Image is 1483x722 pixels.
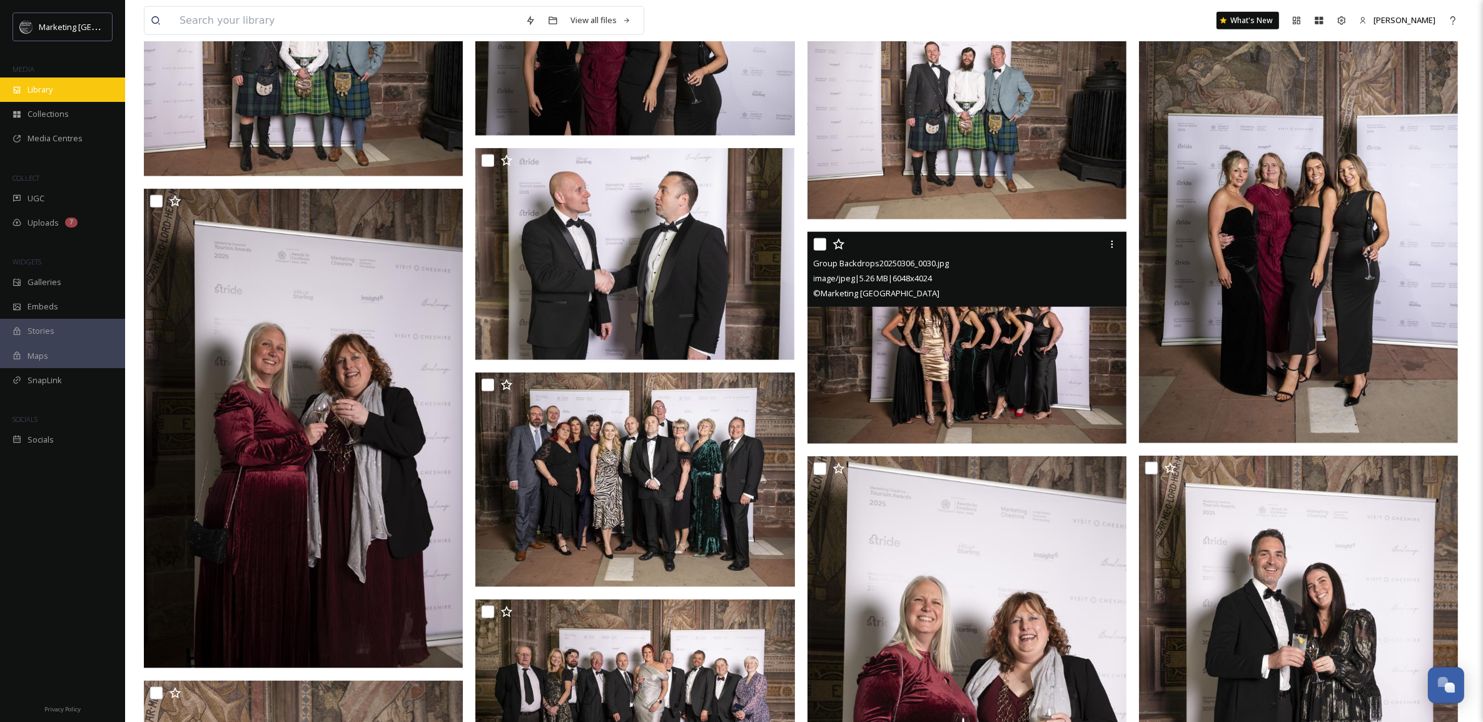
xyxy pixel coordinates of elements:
div: 7 [65,218,78,228]
span: Marketing [GEOGRAPHIC_DATA] [39,21,158,33]
a: [PERSON_NAME] [1353,8,1442,33]
span: Galleries [28,276,61,288]
span: image/jpeg | 5.26 MB | 6048 x 4024 [814,273,933,284]
img: Group Backdrops20250306_0034.jpg [807,7,1126,219]
span: Group Backdrops20250306_0030.jpg [814,258,949,269]
span: UGC [28,193,44,204]
img: MC-Logo-01.svg [20,21,33,33]
span: WIDGETS [13,257,41,266]
span: Library [28,84,53,96]
img: Group Backdrops20250306_0026.jpg [144,189,463,668]
img: Group Backdrops20250306_0018.jpg [475,373,797,587]
span: Stories [28,325,54,337]
img: Group Backdrops20250306_0030.jpg [807,232,1126,444]
button: Open Chat [1428,667,1464,703]
span: COLLECT [13,173,39,183]
span: Privacy Policy [44,705,81,713]
span: [PERSON_NAME] [1374,14,1435,26]
span: Collections [28,108,69,120]
span: Embeds [28,301,58,313]
img: Group Backdrops20250306_0021.jpg [475,148,794,361]
span: Media Centres [28,133,83,144]
a: View all files [564,8,637,33]
span: © Marketing [GEOGRAPHIC_DATA] [814,288,940,299]
input: Search your library [173,7,519,34]
span: MEDIA [13,64,34,74]
span: Socials [28,434,54,446]
a: What's New [1217,12,1279,29]
a: Privacy Policy [44,701,81,716]
span: SOCIALS [13,414,38,424]
span: Uploads [28,217,59,229]
span: SnapLink [28,374,62,386]
span: Maps [28,350,48,362]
